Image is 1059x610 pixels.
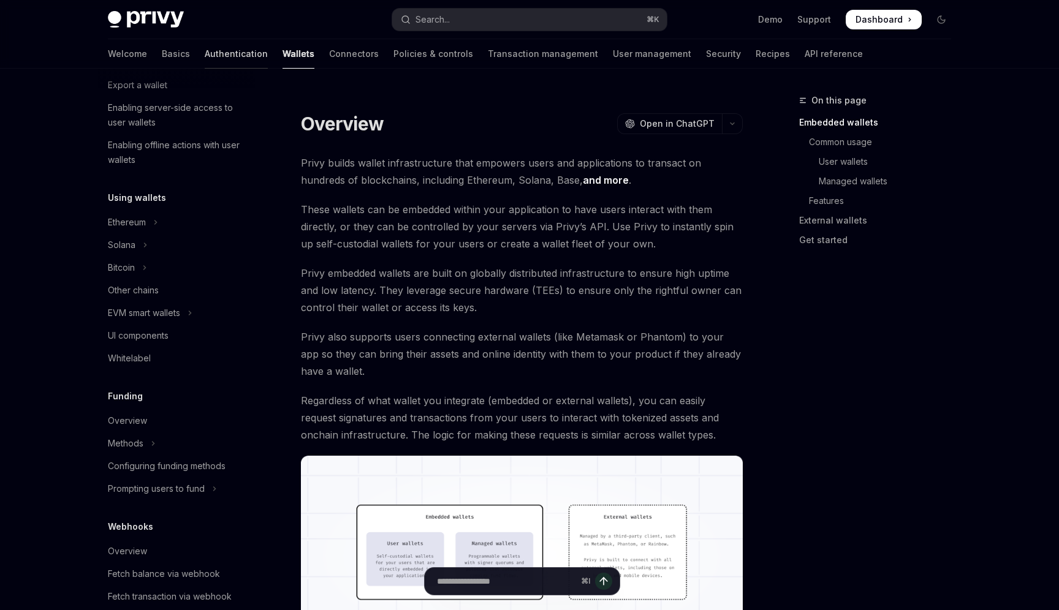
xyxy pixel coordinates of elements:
[162,39,190,69] a: Basics
[301,113,384,135] h1: Overview
[108,39,147,69] a: Welcome
[98,410,255,432] a: Overview
[98,134,255,171] a: Enabling offline actions with user wallets
[108,238,135,252] div: Solana
[932,10,951,29] button: Toggle dark mode
[799,191,961,211] a: Features
[98,455,255,477] a: Configuring funding methods
[301,265,743,316] span: Privy embedded wallets are built on globally distributed infrastructure to ensure high uptime and...
[108,459,226,473] div: Configuring funding methods
[108,481,205,496] div: Prompting users to fund
[108,260,135,275] div: Bitcoin
[799,152,961,171] a: User wallets
[595,573,612,590] button: Send message
[98,478,255,500] button: Toggle Prompting users to fund section
[799,211,961,230] a: External wallets
[301,328,743,380] span: Privy also supports users connecting external wallets (like Metamask or Phantom) to your app so t...
[98,432,255,454] button: Toggle Methods section
[856,13,903,26] span: Dashboard
[108,413,147,428] div: Overview
[329,39,379,69] a: Connectors
[108,215,146,230] div: Ethereum
[108,138,248,167] div: Enabling offline actions with user wallets
[108,190,166,205] h5: Using wallets
[301,154,743,189] span: Privy builds wallet infrastructure that empowers users and applications to transact on hundreds o...
[283,39,314,69] a: Wallets
[799,132,961,152] a: Common usage
[108,306,180,320] div: EVM smart wallets
[108,519,153,534] h5: Webhooks
[98,563,255,585] a: Fetch balance via webhook
[108,544,147,559] div: Overview
[392,9,667,31] button: Open search
[108,100,248,130] div: Enabling server-side access to user wallets
[108,351,151,366] div: Whitelabel
[98,97,255,134] a: Enabling server-side access to user wallets
[617,113,722,134] button: Open in ChatGPT
[205,39,268,69] a: Authentication
[108,589,232,604] div: Fetch transaction via webhook
[613,39,691,69] a: User management
[98,279,255,301] a: Other chains
[706,39,741,69] a: Security
[393,39,473,69] a: Policies & controls
[98,540,255,562] a: Overview
[108,283,159,298] div: Other chains
[583,174,629,187] a: and more
[416,12,450,27] div: Search...
[98,234,255,256] button: Toggle Solana section
[488,39,598,69] a: Transaction management
[758,13,783,26] a: Demo
[799,171,961,191] a: Managed wallets
[98,257,255,279] button: Toggle Bitcoin section
[437,568,576,595] input: Ask a question...
[640,118,715,130] span: Open in ChatGPT
[811,93,867,108] span: On this page
[98,302,255,324] button: Toggle EVM smart wallets section
[108,328,169,343] div: UI components
[756,39,790,69] a: Recipes
[799,230,961,250] a: Get started
[647,15,659,24] span: ⌘ K
[805,39,863,69] a: API reference
[98,325,255,347] a: UI components
[98,586,255,608] a: Fetch transaction via webhook
[797,13,831,26] a: Support
[98,211,255,233] button: Toggle Ethereum section
[108,11,184,28] img: dark logo
[799,113,961,132] a: Embedded wallets
[108,389,143,404] h5: Funding
[108,567,220,581] div: Fetch balance via webhook
[98,347,255,369] a: Whitelabel
[301,201,743,252] span: These wallets can be embedded within your application to have users interact with them directly, ...
[108,436,143,451] div: Methods
[301,392,743,443] span: Regardless of what wallet you integrate (embedded or external wallets), you can easily request si...
[846,10,922,29] a: Dashboard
